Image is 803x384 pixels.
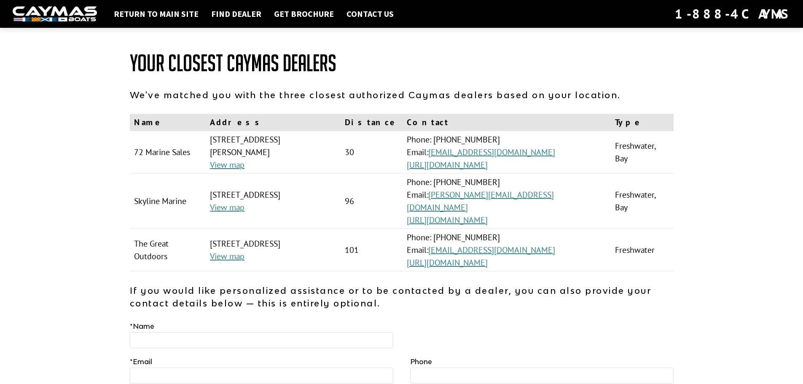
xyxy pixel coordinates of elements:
[270,8,338,19] a: Get Brochure
[403,229,610,271] td: Phone: [PHONE_NUMBER] Email:
[130,131,206,174] td: 72 Marine Sales
[403,131,610,174] td: Phone: [PHONE_NUMBER] Email:
[611,131,674,174] td: Freshwater, Bay
[428,147,555,158] a: [EMAIL_ADDRESS][DOMAIN_NAME]
[341,174,403,229] td: 96
[611,114,674,131] th: Type
[13,6,97,22] img: white-logo-c9c8dbefe5ff5ceceb0f0178aa75bf4bb51f6bca0971e226c86eb53dfe498488.png
[206,174,341,229] td: [STREET_ADDRESS]
[130,174,206,229] td: Skyline Marine
[110,8,203,19] a: Return to main site
[675,5,790,23] div: 1-888-4CAYMAS
[130,89,674,101] p: We've matched you with the three closest authorized Caymas dealers based on your location.
[428,244,555,255] a: [EMAIL_ADDRESS][DOMAIN_NAME]
[403,114,610,131] th: Contact
[341,114,403,131] th: Distance
[341,131,403,174] td: 30
[611,229,674,271] td: Freshwater
[130,114,206,131] th: Name
[407,257,488,268] a: [URL][DOMAIN_NAME]
[210,202,244,213] a: View map
[206,229,341,271] td: [STREET_ADDRESS]
[341,229,403,271] td: 101
[342,8,398,19] a: Contact Us
[403,174,610,229] td: Phone: [PHONE_NUMBER] Email:
[206,114,341,131] th: Address
[207,8,266,19] a: Find Dealer
[407,159,488,170] a: [URL][DOMAIN_NAME]
[130,229,206,271] td: The Great Outdoors
[130,357,152,367] label: Email
[407,215,488,226] a: [URL][DOMAIN_NAME]
[130,284,674,309] p: If you would like personalized assistance or to be contacted by a dealer, you can also provide yo...
[410,357,432,367] label: Phone
[407,189,554,213] a: [PERSON_NAME][EMAIL_ADDRESS][DOMAIN_NAME]
[206,131,341,174] td: [STREET_ADDRESS][PERSON_NAME]
[130,51,674,76] h1: Your Closest Caymas Dealers
[210,159,244,170] a: View map
[130,321,154,331] label: Name
[210,251,244,262] a: View map
[611,174,674,229] td: Freshwater, Bay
